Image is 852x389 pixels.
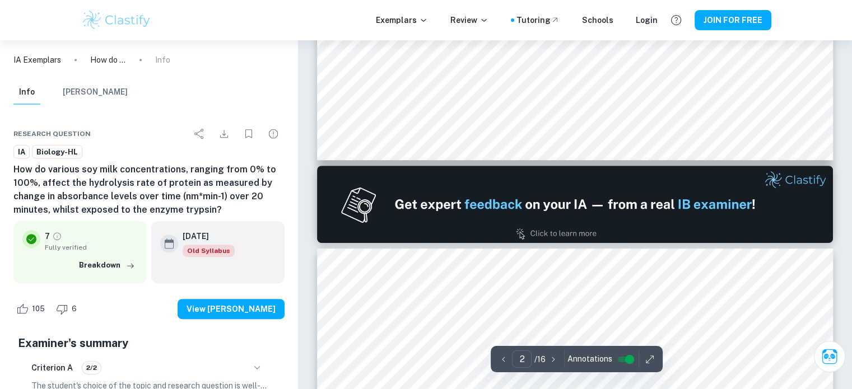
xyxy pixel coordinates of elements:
[183,230,226,242] h6: [DATE]
[63,80,128,105] button: [PERSON_NAME]
[13,80,40,105] button: Info
[516,14,560,26] a: Tutoring
[82,363,101,373] span: 2/2
[13,300,51,318] div: Like
[32,145,82,159] a: Biology-HL
[567,353,612,365] span: Annotations
[582,14,613,26] a: Schools
[188,123,211,145] div: Share
[26,303,51,315] span: 105
[695,10,771,30] button: JOIN FOR FREE
[76,257,138,274] button: Breakdown
[376,14,428,26] p: Exemplars
[45,230,50,242] p: 7
[53,300,83,318] div: Dislike
[13,129,91,139] span: Research question
[450,14,488,26] p: Review
[213,123,235,145] div: Download
[667,11,686,30] button: Help and Feedback
[13,54,61,66] a: IA Exemplars
[534,353,545,365] p: / 16
[178,299,285,319] button: View [PERSON_NAME]
[81,9,152,31] img: Clastify logo
[317,166,834,243] img: Ad
[183,245,235,257] span: Old Syllabus
[814,341,845,372] button: Ask Clai
[238,123,260,145] div: Bookmark
[155,54,170,66] p: Info
[66,303,83,315] span: 6
[13,145,30,159] a: IA
[32,147,82,158] span: Biology-HL
[90,54,126,66] p: How do various soy milk concentrations, ranging from 0% to 100%, affect the hydrolysis rate of pr...
[183,245,235,257] div: Starting from the May 2025 session, the Biology IA requirements have changed. It's OK to refer to...
[31,362,73,374] h6: Criterion A
[45,242,138,252] span: Fully verified
[636,14,658,26] a: Login
[18,335,280,351] h5: Examiner's summary
[13,163,285,217] h6: How do various soy milk concentrations, ranging from 0% to 100%, affect the hydrolysis rate of pr...
[14,147,29,158] span: IA
[262,123,285,145] div: Report issue
[52,231,62,241] a: Grade fully verified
